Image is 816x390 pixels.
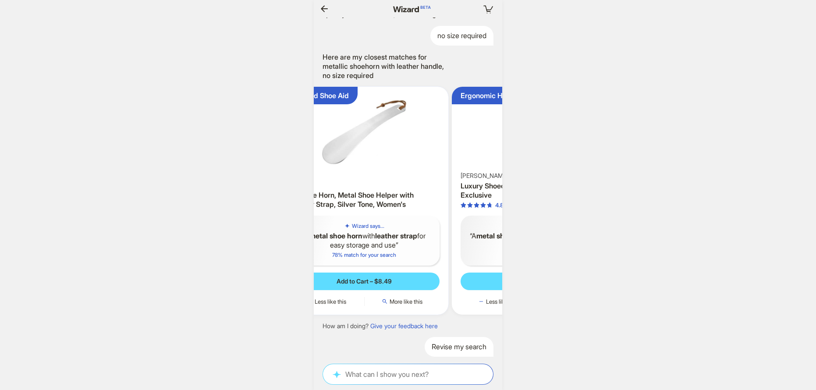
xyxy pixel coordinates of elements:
[296,231,433,250] q: A with for easy storage and use
[461,297,536,306] button: Less like this
[390,298,422,305] span: More like this
[337,277,392,285] span: Add to Cart – $8.49
[332,252,396,258] span: 78 % match for your search
[452,87,620,315] div: Ergonomic HandleLuxury Shoecare Metal Shoe Horn, Womens - Exclusive[PERSON_NAME]Luxury Shoecare M...
[323,53,454,80] div: Here are my closest matches for metallic shoehorn with leather handle, no size required
[309,231,362,240] b: metal shoe horn
[467,202,473,208] span: star
[289,91,349,100] div: No-Bend Shoe Aid
[375,231,417,240] b: leather strap
[430,26,493,46] div: no size required
[425,337,493,357] div: Revise my search
[487,202,493,208] span: star
[455,90,616,171] img: Luxury Shoecare Metal Shoe Horn, Womens - Exclusive
[315,298,346,305] span: Less like this
[461,172,508,180] span: [PERSON_NAME]
[468,231,604,250] q: A designed for
[476,231,529,240] b: metal shoe horn
[495,202,504,209] div: 4.8
[474,202,479,208] span: star
[323,322,438,330] div: How am I doing?
[289,191,440,209] h3: 7in Shoe Horn, Metal Shoe Helper with Leather Strap, Silver Tone, Women's
[480,202,486,208] span: star
[461,202,504,209] div: 4.8 out of 5 stars
[486,298,518,305] span: Less like this
[461,181,611,200] h3: Luxury Shoecare Metal Shoe Horn, Womens - Exclusive
[370,322,438,330] a: Give your feedback here
[461,91,521,100] div: Ergonomic Handle
[461,202,466,208] span: star
[284,90,445,181] img: 7in Shoe Horn, Metal Shoe Helper with Leather Strap, Silver Tone, Women's
[352,223,384,230] h5: Wizard says...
